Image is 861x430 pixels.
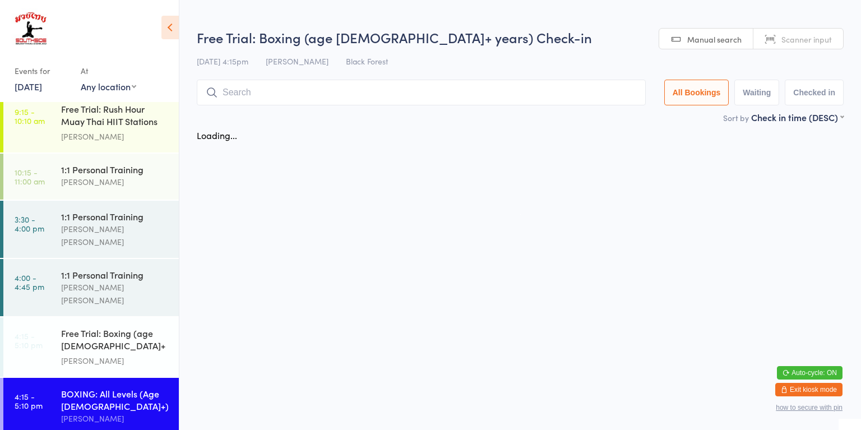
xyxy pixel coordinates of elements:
time: 4:15 - 5:10 pm [15,331,43,349]
button: Auto-cycle: ON [777,366,843,380]
a: 3:30 -4:00 pm1:1 Personal Training[PERSON_NAME] [PERSON_NAME] [3,201,179,258]
h2: Free Trial: Boxing (age [DEMOGRAPHIC_DATA]+ years) Check-in [197,28,844,47]
div: Any location [81,80,136,93]
time: 4:15 - 5:10 pm [15,392,43,410]
div: Free Trial: Boxing (age [DEMOGRAPHIC_DATA]+ years) [61,327,169,354]
div: [PERSON_NAME] [61,175,169,188]
time: 9:15 - 10:10 am [15,107,45,125]
time: 4:00 - 4:45 pm [15,273,44,291]
div: Free Trial: Rush Hour Muay Thai HIIT Stations (age... [61,103,169,130]
a: [DATE] [15,80,42,93]
div: [PERSON_NAME] [61,130,169,143]
a: 4:15 -5:10 pmFree Trial: Boxing (age [DEMOGRAPHIC_DATA]+ years)[PERSON_NAME] [3,317,179,377]
time: 10:15 - 11:00 am [15,168,45,186]
span: [PERSON_NAME] [266,56,328,67]
div: Check in time (DESC) [751,111,844,123]
div: 1:1 Personal Training [61,210,169,223]
button: All Bookings [664,80,729,105]
div: Loading... [197,129,237,141]
a: 9:15 -10:10 amFree Trial: Rush Hour Muay Thai HIIT Stations (age...[PERSON_NAME] [3,93,179,152]
span: Black Forest [346,56,388,67]
span: Scanner input [781,34,832,45]
a: 4:00 -4:45 pm1:1 Personal Training[PERSON_NAME] [PERSON_NAME] [3,259,179,316]
button: Checked in [785,80,844,105]
button: how to secure with pin [776,404,843,411]
input: Search [197,80,646,105]
div: [PERSON_NAME] [PERSON_NAME] [61,223,169,248]
div: 1:1 Personal Training [61,269,169,281]
button: Exit kiosk mode [775,383,843,396]
div: [PERSON_NAME] [61,354,169,367]
label: Sort by [723,112,749,123]
span: Manual search [687,34,742,45]
div: Events for [15,62,70,80]
div: At [81,62,136,80]
img: Southside Muay Thai & Fitness [11,8,50,50]
div: BOXING: All Levels (Age [DEMOGRAPHIC_DATA]+) [61,387,169,412]
div: [PERSON_NAME] [PERSON_NAME] [61,281,169,307]
a: 10:15 -11:00 am1:1 Personal Training[PERSON_NAME] [3,154,179,200]
div: [PERSON_NAME] [61,412,169,425]
button: Waiting [734,80,779,105]
time: 3:30 - 4:00 pm [15,215,44,233]
span: [DATE] 4:15pm [197,56,248,67]
div: 1:1 Personal Training [61,163,169,175]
